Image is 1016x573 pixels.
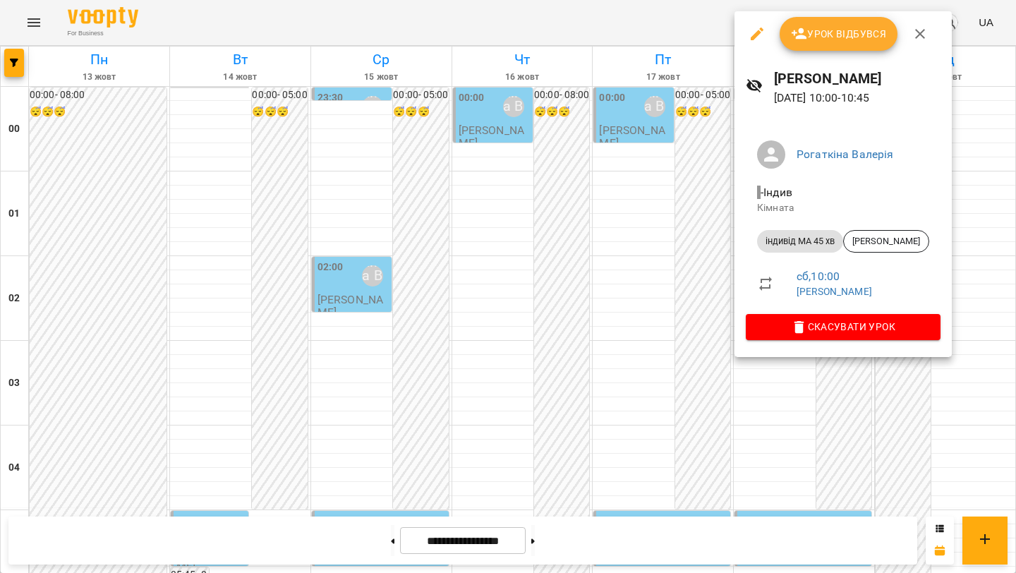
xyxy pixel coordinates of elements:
[843,230,929,253] div: [PERSON_NAME]
[774,68,941,90] h6: [PERSON_NAME]
[757,235,843,248] span: індивід МА 45 хв
[757,318,929,335] span: Скасувати Урок
[780,17,898,51] button: Урок відбувся
[797,286,872,297] a: [PERSON_NAME]
[757,201,929,215] p: Кімната
[757,186,795,199] span: - Індив
[844,235,929,248] span: [PERSON_NAME]
[746,314,941,339] button: Скасувати Урок
[797,270,840,283] a: сб , 10:00
[791,25,887,42] span: Урок відбувся
[774,90,941,107] p: [DATE] 10:00 - 10:45
[797,147,894,161] a: Рогаткіна Валерія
